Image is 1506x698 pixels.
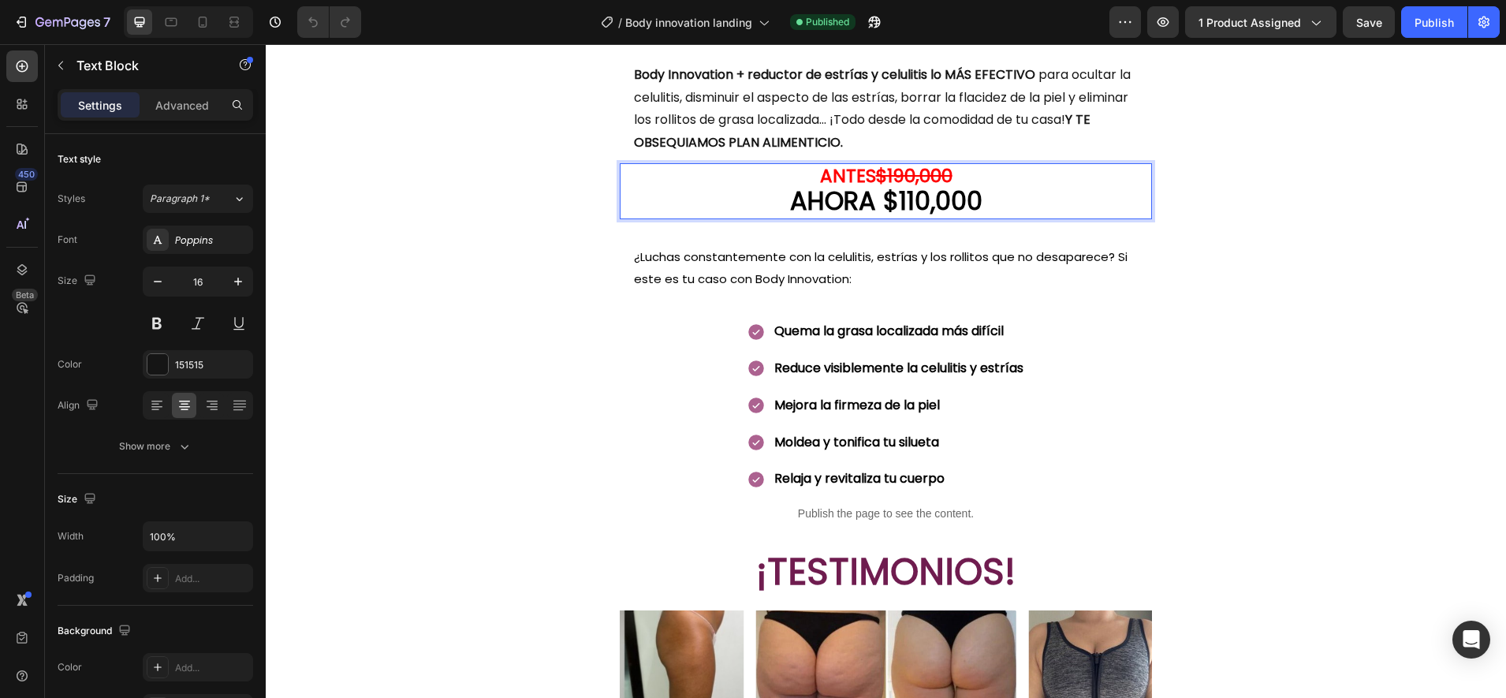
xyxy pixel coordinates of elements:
div: Publish [1415,14,1454,31]
span: Body innovation landing [625,14,752,31]
button: Show more [58,432,253,461]
div: Add... [175,572,249,586]
p: Text Block [76,56,211,75]
div: 151515 [175,358,249,372]
button: 7 [6,6,117,38]
div: Styles [58,192,85,206]
div: Padding [58,571,94,585]
button: Publish [1401,6,1467,38]
strong: ¡TESTIMONIOS! [490,502,750,553]
span: Published [806,15,849,29]
div: Text style [58,152,101,166]
button: Save [1343,6,1395,38]
p: Publish the page to see the content. [354,461,886,478]
strong: Reduce visiblemente la celulitis y estrías [509,315,758,333]
strong: Quema la grasa localizada más difícil [509,278,738,296]
div: Add... [175,661,249,675]
div: Open Intercom Messenger [1452,621,1490,659]
button: Paragraph 1* [143,185,253,213]
div: Size [58,271,99,292]
div: Width [58,529,84,543]
span: 1 product assigned [1198,14,1301,31]
div: 450 [15,168,38,181]
div: Show more [119,439,192,454]
p: 7 [103,13,110,32]
strong: ANTES [554,119,610,144]
div: Color [58,660,82,674]
div: Font [58,233,77,247]
strong: $190,000 [610,119,687,144]
strong: Moldea y tonifica tu silueta [509,389,673,407]
button: 1 product assigned [1185,6,1336,38]
strong: AHORA $110,000 [524,139,717,174]
div: Color [58,357,82,371]
div: Poppins [175,233,249,248]
span: Paragraph 1* [150,192,210,206]
p: Advanced [155,97,209,114]
div: Rich Text Editor. Editing area: main [354,119,886,175]
strong: Relaja y revitaliza tu cuerpo [509,425,679,443]
div: Size [58,489,99,510]
div: Align [58,395,102,416]
div: Beta [12,289,38,301]
strong: Mejora la firmeza de la piel [509,352,674,370]
div: Undo/Redo [297,6,361,38]
p: Settings [78,97,122,114]
input: Auto [144,522,252,551]
span: / [618,14,622,31]
span: ¿Luchas constantemente con la celulitis, estrías y los rollitos que no desaparece? Si este es tu ... [368,204,862,244]
iframe: Design area [266,44,1506,698]
div: Background [58,621,134,642]
span: Save [1356,16,1382,29]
